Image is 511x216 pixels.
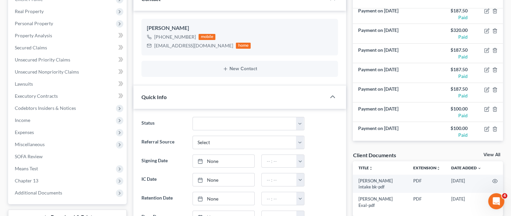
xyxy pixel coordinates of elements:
[193,155,255,168] a: None
[413,165,440,170] a: Extensionunfold_more
[446,193,487,211] td: [DATE]
[369,166,373,170] i: unfold_more
[433,73,468,80] div: Paid
[262,192,297,205] input: -- : --
[353,43,428,63] td: Payment on [DATE]
[433,105,468,112] div: $100.00
[9,30,127,42] a: Property Analysis
[199,34,215,40] div: mobile
[9,78,127,90] a: Lawsuits
[353,152,396,159] div: Client Documents
[15,178,38,183] span: Chapter 13
[9,90,127,102] a: Executory Contracts
[9,150,127,163] a: SOFA Review
[477,166,481,170] i: expand_more
[433,92,468,99] div: Paid
[262,155,297,168] input: -- : --
[433,34,468,40] div: Paid
[15,93,58,99] span: Executory Contracts
[262,173,297,186] input: -- : --
[353,175,408,193] td: [PERSON_NAME] intake bk-pdf
[147,24,333,32] div: [PERSON_NAME]
[15,81,33,87] span: Lawsuits
[353,122,428,141] td: Payment on [DATE]
[433,66,468,73] div: $187.50
[138,136,189,149] label: Referral Source
[408,193,446,211] td: PDF
[433,7,468,14] div: $187.50
[15,141,45,147] span: Miscellaneous
[141,94,167,100] span: Quick Info
[502,193,507,199] span: 4
[15,154,43,159] span: SOFA Review
[433,86,468,92] div: $187.50
[15,45,47,50] span: Secured Claims
[15,20,53,26] span: Personal Property
[433,14,468,21] div: Paid
[433,132,468,138] div: Paid
[436,166,440,170] i: unfold_more
[451,165,481,170] a: Date Added expand_more
[138,117,189,130] label: Status
[353,83,428,102] td: Payment on [DATE]
[15,69,79,75] span: Unsecured Nonpriority Claims
[193,173,255,186] a: None
[446,175,487,193] td: [DATE]
[15,129,34,135] span: Expenses
[15,8,44,14] span: Real Property
[15,117,30,123] span: Income
[358,165,373,170] a: Titleunfold_more
[488,193,504,209] iframe: Intercom live chat
[236,43,251,49] div: home
[353,63,428,83] td: Payment on [DATE]
[154,34,196,40] div: [PHONE_NUMBER]
[433,53,468,60] div: Paid
[138,173,189,186] label: IC Date
[353,24,428,43] td: Payment on [DATE]
[9,42,127,54] a: Secured Claims
[353,193,408,211] td: [PERSON_NAME] Eval-pdf
[15,190,62,196] span: Additional Documents
[15,105,76,111] span: Codebtors Insiders & Notices
[9,54,127,66] a: Unsecured Priority Claims
[147,66,333,72] button: New Contact
[193,192,255,205] a: None
[138,192,189,205] label: Retention Date
[433,125,468,132] div: $100.00
[433,27,468,34] div: $320.00
[408,175,446,193] td: PDF
[15,33,52,38] span: Property Analysis
[138,155,189,168] label: Signing Date
[433,47,468,53] div: $187.50
[154,42,233,49] div: [EMAIL_ADDRESS][DOMAIN_NAME]
[433,112,468,119] div: Paid
[15,57,70,62] span: Unsecured Priority Claims
[15,166,38,171] span: Means Test
[353,4,428,24] td: Payment on [DATE]
[9,66,127,78] a: Unsecured Nonpriority Claims
[353,102,428,122] td: Payment on [DATE]
[483,153,500,157] a: View All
